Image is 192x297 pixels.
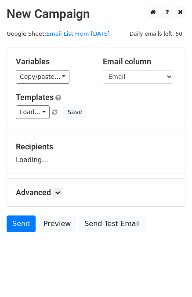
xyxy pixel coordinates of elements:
[16,93,54,102] a: Templates
[7,30,110,37] small: Google Sheet:
[16,142,176,165] div: Loading...
[16,70,69,84] a: Copy/paste...
[16,188,176,197] h5: Advanced
[16,142,176,152] h5: Recipients
[38,215,76,232] a: Preview
[16,105,50,119] a: Load...
[79,215,145,232] a: Send Test Email
[127,30,185,37] a: Daily emails left: 50
[46,30,110,37] a: Email List From [DATE]
[7,215,36,232] a: Send
[103,57,177,67] h5: Email column
[16,57,90,67] h5: Variables
[63,105,86,119] button: Save
[127,29,185,39] span: Daily emails left: 50
[7,7,185,22] h2: New Campaign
